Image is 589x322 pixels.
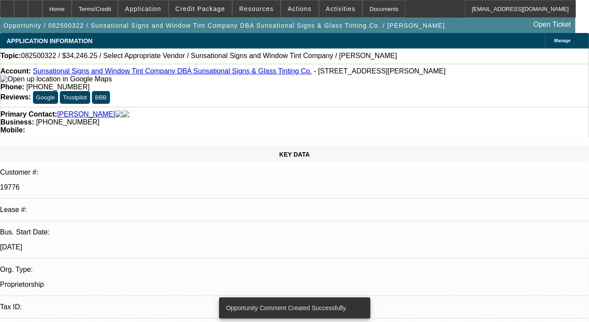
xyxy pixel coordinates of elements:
span: Actions [288,5,312,12]
img: facebook-icon.png [115,110,122,118]
a: [PERSON_NAME] [57,110,115,118]
span: APPLICATION INFORMATION [7,37,92,44]
strong: Phone: [0,83,24,91]
span: 082500322 / $34,246.25 / Select Appropriate Vendor / Sunsational Signs and Window Tint Company / ... [21,52,397,60]
strong: Mobile: [0,126,25,134]
img: Open up location in Google Maps [0,75,112,83]
button: Application [118,0,168,17]
span: Manage [554,38,571,43]
span: Opportunity / 082500322 / Sunsational Signs and Window Tint Company DBA Sunsational Signs & Glass... [4,22,445,29]
strong: Primary Contact: [0,110,57,118]
button: BBB [92,91,110,104]
img: linkedin-icon.png [122,110,129,118]
button: Credit Package [169,0,232,17]
strong: Topic: [0,52,21,60]
span: Application [125,5,161,12]
span: Activities [326,5,356,12]
span: Resources [239,5,274,12]
button: Resources [233,0,280,17]
strong: Reviews: [0,93,31,101]
strong: Account: [0,67,31,75]
a: View Google Maps [0,75,112,83]
span: [PHONE_NUMBER] [26,83,90,91]
strong: Business: [0,118,34,126]
button: Google [33,91,58,104]
span: KEY DATA [279,151,310,158]
span: Credit Package [176,5,225,12]
button: Activities [319,0,362,17]
a: Sunsational Signs and Window Tint Company DBA Sunsational Signs & Glass Tinting Co. [33,67,312,75]
button: Actions [281,0,318,17]
span: [PHONE_NUMBER] [36,118,99,126]
button: Trustpilot [60,91,90,104]
span: - [STREET_ADDRESS][PERSON_NAME] [314,67,446,75]
div: Opportunity Comment Created Successfully. [219,297,367,318]
a: Open Ticket [530,17,574,32]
